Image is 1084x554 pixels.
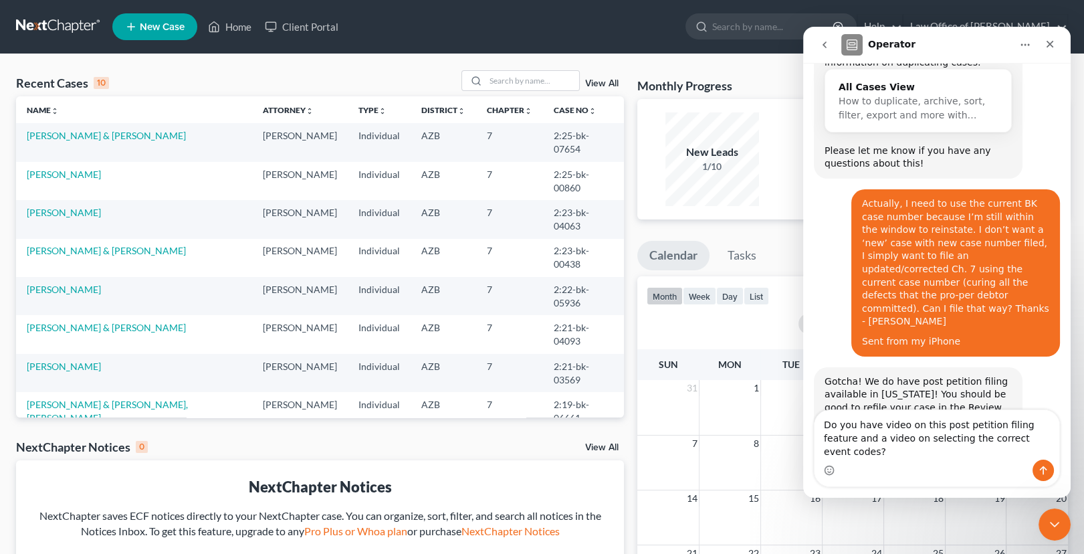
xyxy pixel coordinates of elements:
button: list [744,287,769,305]
td: 2:25-bk-07654 [543,123,624,161]
a: Calendar [637,241,710,270]
td: 2:23-bk-04063 [543,200,624,238]
td: 2:23-bk-00438 [543,239,624,277]
td: AZB [411,354,476,392]
span: 7 [691,436,699,452]
a: Home [201,15,258,39]
a: Chapterunfold_more [487,105,532,115]
i: unfold_more [524,107,532,115]
button: month [647,287,683,305]
td: [PERSON_NAME] [252,315,348,353]
a: [PERSON_NAME] [27,169,101,180]
i: unfold_more [588,107,597,115]
td: 7 [476,354,543,392]
td: AZB [411,392,476,430]
a: NextChapter Notices [461,525,560,537]
div: New Leads [665,145,759,160]
span: 17 [870,490,883,506]
iframe: Intercom live chat [803,27,1071,498]
iframe: Intercom live chat [1039,509,1071,541]
td: 7 [476,123,543,161]
td: AZB [411,239,476,277]
a: View All [585,79,619,88]
td: 2:22-bk-05936 [543,277,624,315]
a: [PERSON_NAME] & [PERSON_NAME] [27,245,186,256]
a: Tasks [716,241,768,270]
td: [PERSON_NAME] [252,354,348,392]
a: Case Nounfold_more [554,105,597,115]
a: Pro Plus or Whoa plan [304,525,407,537]
div: NextChapter Notices [27,476,613,497]
td: [PERSON_NAME] [252,239,348,277]
span: Tue [782,359,800,370]
a: Attorneyunfold_more [263,105,314,115]
td: 2:19-bk-06661 [543,392,624,430]
h3: Monthly Progress [637,78,732,94]
button: week [683,287,716,305]
td: 7 [476,239,543,277]
span: New Case [140,22,185,32]
a: [PERSON_NAME] & [PERSON_NAME] [27,322,186,333]
td: 7 [476,315,543,353]
div: Gotcha! We do have post petition filing available in [US_STATE]! You should be good to refile you... [21,349,209,466]
span: 20 [1055,490,1068,506]
td: Individual [348,315,411,353]
td: Individual [348,277,411,315]
a: [PERSON_NAME] & [PERSON_NAME], [PERSON_NAME] [27,399,188,424]
span: 15 [747,490,760,506]
td: AZB [411,315,476,353]
a: [PERSON_NAME] [27,361,101,372]
span: 1 [752,380,760,396]
div: NextChapter Notices [16,439,148,455]
td: [PERSON_NAME] [252,392,348,430]
a: Client Portal [258,15,345,39]
td: [PERSON_NAME] [252,277,348,315]
div: NextChapter saves ECF notices directly to your NextChapter case. You can organize, sort, filter, ... [27,509,613,539]
span: 14 [685,490,699,506]
div: 0 [136,441,148,453]
a: [PERSON_NAME] [27,207,101,218]
a: Nameunfold_more [27,105,59,115]
span: 31 [685,380,699,396]
span: 19 [992,490,1006,506]
td: Individual [348,239,411,277]
td: Individual [348,162,411,200]
td: AZB [411,162,476,200]
td: 2:25-bk-00860 [543,162,624,200]
div: Lindsey says… [11,341,257,504]
input: Search by name... [712,14,835,39]
i: unfold_more [306,107,314,115]
td: Individual [348,123,411,161]
td: AZB [411,277,476,315]
a: View All [585,443,619,452]
i: unfold_more [457,107,465,115]
td: 7 [476,162,543,200]
div: 10 [94,77,109,89]
a: Typeunfold_more [358,105,387,115]
td: Individual [348,354,411,392]
td: 2:21-bk-03569 [543,354,624,392]
button: Send a message… [229,433,251,454]
input: Search by name... [485,71,579,90]
td: [PERSON_NAME] [252,123,348,161]
a: [PERSON_NAME] [27,284,101,295]
span: 18 [932,490,945,506]
span: Sun [659,359,678,370]
span: Mon [718,359,742,370]
td: AZB [411,200,476,238]
td: 2:21-bk-04093 [543,315,624,353]
a: Law Office of [PERSON_NAME] [903,15,1067,39]
td: 7 [476,200,543,238]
